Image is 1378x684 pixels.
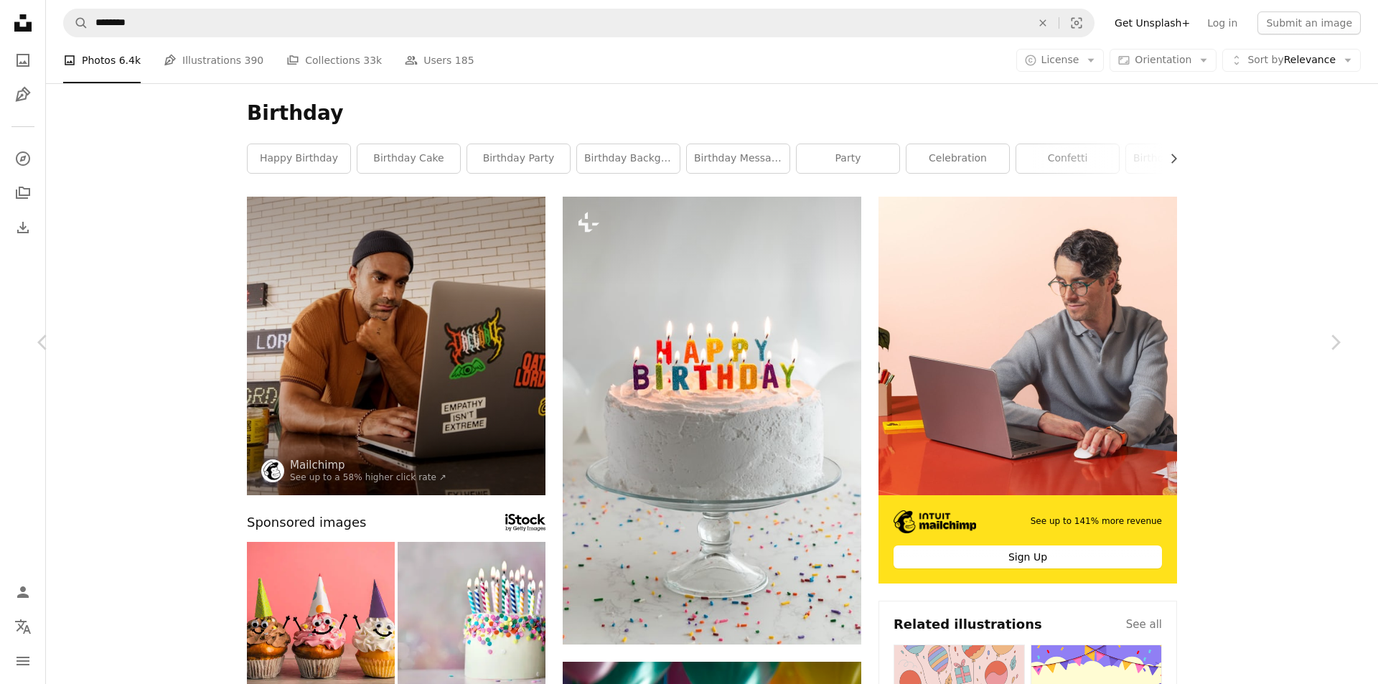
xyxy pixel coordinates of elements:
[286,37,382,83] a: Collections 33k
[894,545,1162,568] div: Sign Up
[1031,515,1162,528] span: See up to 141% more revenue
[357,144,460,173] a: birthday cake
[9,46,37,75] a: Photos
[1257,11,1361,34] button: Submit an image
[9,144,37,173] a: Explore
[247,197,545,495] img: Man wearing a beanie and shirt works on a laptop.
[1126,144,1229,173] a: birthday wallpaper
[9,647,37,675] button: Menu
[64,9,88,37] button: Search Unsplash
[455,52,474,68] span: 185
[906,144,1009,173] a: celebration
[9,80,37,109] a: Illustrations
[290,458,446,472] a: Mailchimp
[1161,144,1177,173] button: scroll list to the right
[1106,11,1199,34] a: Get Unsplash+
[1016,49,1105,72] button: License
[1041,54,1079,65] span: License
[261,459,284,482] img: Go to Mailchimp's profile
[363,52,382,68] span: 33k
[164,37,263,83] a: Illustrations 390
[9,578,37,606] a: Log in / Sign up
[1027,9,1059,37] button: Clear
[894,510,976,533] img: file-1690386555781-336d1949dad1image
[9,213,37,242] a: Download History
[878,197,1177,584] a: See up to 141% more revenueSign Up
[248,144,350,173] a: happy birthday
[894,616,1042,633] h4: Related illustrations
[247,339,545,352] a: Man wearing a beanie and shirt works on a laptop.
[878,197,1177,495] img: file-1722962848292-892f2e7827caimage
[1199,11,1246,34] a: Log in
[9,612,37,641] button: Language
[1222,49,1361,72] button: Sort byRelevance
[563,197,861,645] img: a birthday cake with lit candles sitting on a table
[797,144,899,173] a: party
[563,413,861,426] a: a birthday cake with lit candles sitting on a table
[687,144,789,173] a: birthday message
[1126,616,1162,633] a: See all
[63,9,1095,37] form: Find visuals sitewide
[245,52,264,68] span: 390
[1016,144,1119,173] a: confetti
[247,512,366,533] span: Sponsored images
[405,37,474,83] a: Users 185
[467,144,570,173] a: birthday party
[290,472,446,482] a: See up to a 58% higher click rate ↗
[577,144,680,173] a: birthday background
[1110,49,1217,72] button: Orientation
[1247,53,1336,67] span: Relevance
[247,100,1177,126] h1: Birthday
[1059,9,1094,37] button: Visual search
[1135,54,1191,65] span: Orientation
[9,179,37,207] a: Collections
[1247,54,1283,65] span: Sort by
[1292,273,1378,411] a: Next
